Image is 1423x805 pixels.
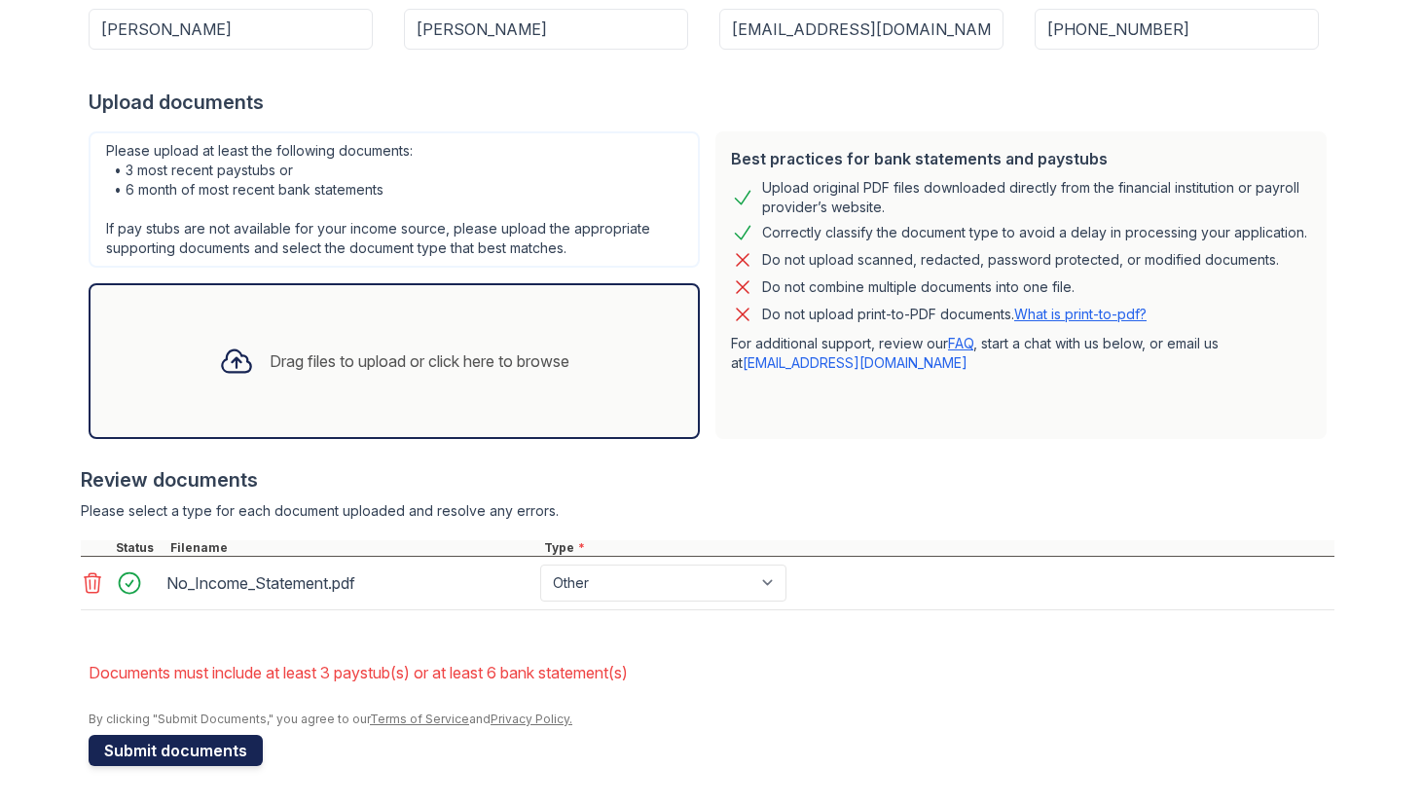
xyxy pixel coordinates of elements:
[370,712,469,726] a: Terms of Service
[743,354,967,371] a: [EMAIL_ADDRESS][DOMAIN_NAME]
[948,335,973,351] a: FAQ
[166,567,532,599] div: No_Income_Statement.pdf
[270,349,569,373] div: Drag files to upload or click here to browse
[762,178,1311,217] div: Upload original PDF files downloaded directly from the financial institution or payroll provider’...
[540,540,1334,556] div: Type
[762,275,1075,299] div: Do not combine multiple documents into one file.
[762,248,1279,272] div: Do not upload scanned, redacted, password protected, or modified documents.
[1014,306,1147,322] a: What is print-to-pdf?
[89,735,263,766] button: Submit documents
[762,305,1147,324] p: Do not upload print-to-PDF documents.
[89,653,1334,692] li: Documents must include at least 3 paystub(s) or at least 6 bank statement(s)
[81,501,1334,521] div: Please select a type for each document uploaded and resolve any errors.
[731,147,1311,170] div: Best practices for bank statements and paystubs
[81,466,1334,494] div: Review documents
[166,540,540,556] div: Filename
[89,712,1334,727] div: By clicking "Submit Documents," you agree to our and
[491,712,572,726] a: Privacy Policy.
[89,89,1334,116] div: Upload documents
[762,221,1307,244] div: Correctly classify the document type to avoid a delay in processing your application.
[731,334,1311,373] p: For additional support, review our , start a chat with us below, or email us at
[89,131,700,268] div: Please upload at least the following documents: • 3 most recent paystubs or • 6 month of most rec...
[112,540,166,556] div: Status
